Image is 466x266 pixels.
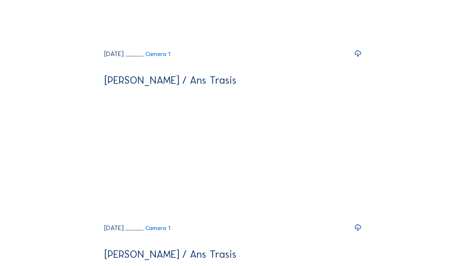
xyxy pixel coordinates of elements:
a: Camera 1 [126,225,171,231]
video: Your browser does not support the video tag. [104,90,362,219]
a: Camera 1 [126,51,171,57]
div: [DATE] [104,51,124,57]
div: [PERSON_NAME] / Ans Trasis [104,75,237,85]
div: [PERSON_NAME] / Ans Trasis [104,249,237,259]
div: [DATE] [104,225,124,231]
